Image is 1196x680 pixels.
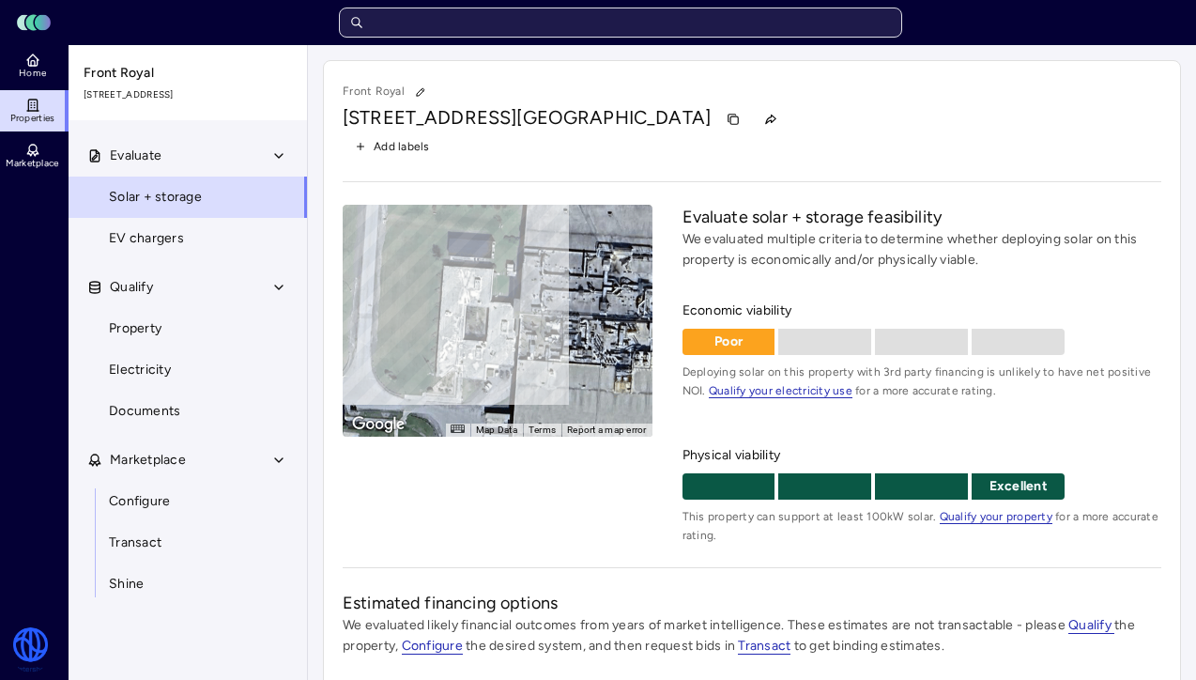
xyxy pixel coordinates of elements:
[110,146,161,166] span: Evaluate
[343,134,442,159] button: Add labels
[110,277,153,298] span: Qualify
[109,187,202,208] span: Solar + storage
[68,177,308,218] a: Solar + storage
[738,638,790,654] a: Transact
[110,450,186,471] span: Marketplace
[516,106,711,129] span: [GEOGRAPHIC_DATA]
[109,533,161,553] span: Transact
[109,228,184,249] span: EV chargers
[109,401,180,422] span: Documents
[529,425,556,435] a: Terms (opens in new tab)
[109,318,161,339] span: Property
[68,522,308,564] a: Transact
[68,481,308,522] a: Configure
[682,445,1161,466] span: Physical viability
[10,113,55,124] span: Properties
[6,158,58,169] span: Marketplace
[682,205,1161,229] h2: Evaluate solar + storage feasibility
[682,332,775,352] p: Poor
[11,627,50,672] img: Watershed
[343,591,1161,615] h2: Estimated financing options
[940,510,1052,524] span: Qualify your property
[68,308,308,349] a: Property
[972,476,1065,497] p: Excellent
[69,267,309,308] button: Qualify
[347,412,409,437] a: Open this area in Google Maps (opens a new window)
[343,106,516,129] span: [STREET_ADDRESS]
[476,424,517,437] button: Map Data
[19,68,46,79] span: Home
[109,360,171,380] span: Electricity
[343,80,433,104] p: Front Royal
[109,574,144,595] span: Shine
[1068,617,1114,633] a: Qualify
[1068,617,1114,634] span: Qualify
[940,510,1052,523] a: Qualify your property
[84,87,294,102] span: [STREET_ADDRESS]
[84,63,294,84] span: Front Royal
[68,564,308,605] a: Shine
[709,384,852,397] a: Qualify your electricity use
[682,363,1161,400] span: Deploying solar on this property with 3rd party financing is unlikely to have net positive NOI. f...
[682,229,1161,270] p: We evaluated multiple criteria to determine whether deploying solar on this property is economica...
[451,425,464,433] button: Keyboard shortcuts
[709,384,852,398] span: Qualify your electricity use
[402,638,463,654] a: Configure
[347,412,409,437] img: Google
[68,349,308,391] a: Electricity
[682,507,1161,545] span: This property can support at least 100kW solar. for a more accurate rating.
[343,615,1161,657] p: We evaluated likely financial outcomes from years of market intelligence. These estimates are not...
[567,425,647,435] a: Report a map error
[402,638,463,655] span: Configure
[69,440,309,481] button: Marketplace
[68,218,308,259] a: EV chargers
[374,137,430,156] span: Add labels
[738,638,790,655] span: Transact
[68,391,308,432] a: Documents
[69,135,309,177] button: Evaluate
[109,491,170,512] span: Configure
[682,301,1161,321] span: Economic viability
